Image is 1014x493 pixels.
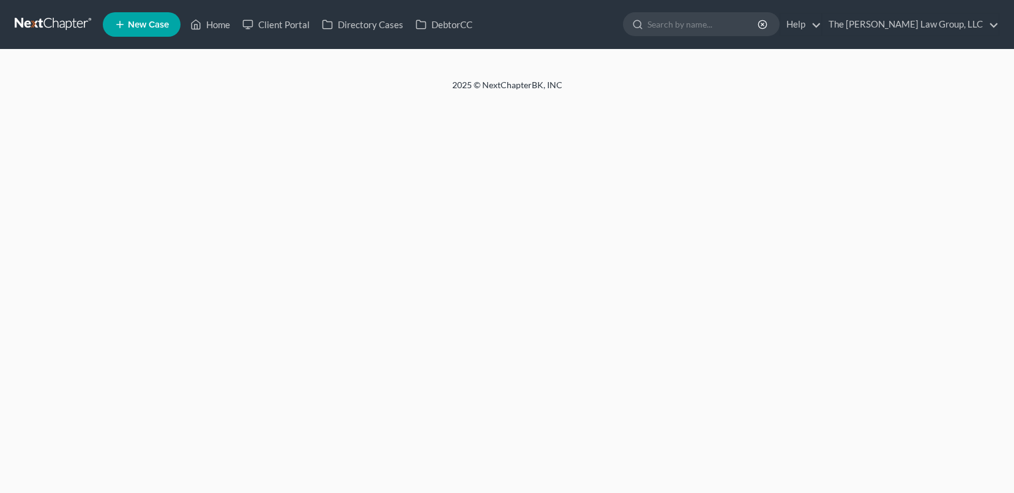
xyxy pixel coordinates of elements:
[316,13,409,36] a: Directory Cases
[128,20,169,29] span: New Case
[184,13,236,36] a: Home
[780,13,821,36] a: Help
[647,13,759,36] input: Search by name...
[158,79,856,101] div: 2025 © NextChapterBK, INC
[409,13,479,36] a: DebtorCC
[822,13,999,36] a: The [PERSON_NAME] Law Group, LLC
[236,13,316,36] a: Client Portal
